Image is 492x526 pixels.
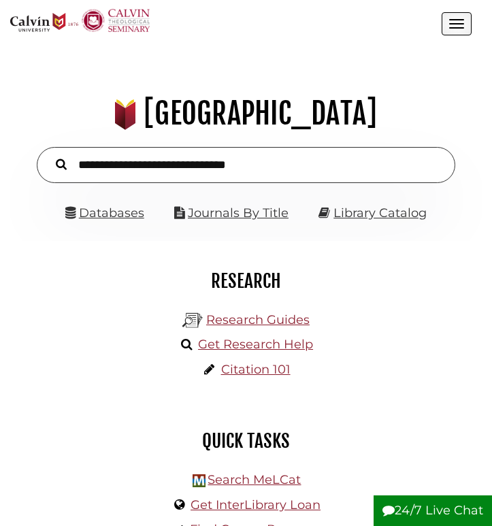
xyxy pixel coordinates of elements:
a: Citation 101 [221,362,291,377]
a: Search MeLCat [208,472,301,487]
img: Calvin Theological Seminary [82,9,150,32]
a: Get Research Help [198,337,313,352]
h2: Research [20,269,472,293]
h1: [GEOGRAPHIC_DATA] [18,95,474,132]
a: Library Catalog [333,206,427,220]
button: Open the menu [442,12,472,35]
img: Hekman Library Logo [182,310,203,331]
i: Search [56,159,67,171]
button: Search [49,155,73,172]
h2: Quick Tasks [20,429,472,453]
a: Research Guides [206,312,310,327]
a: Journals By Title [188,206,289,220]
a: Databases [65,206,144,220]
img: Hekman Library Logo [193,474,206,487]
a: Get InterLibrary Loan [191,497,321,512]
